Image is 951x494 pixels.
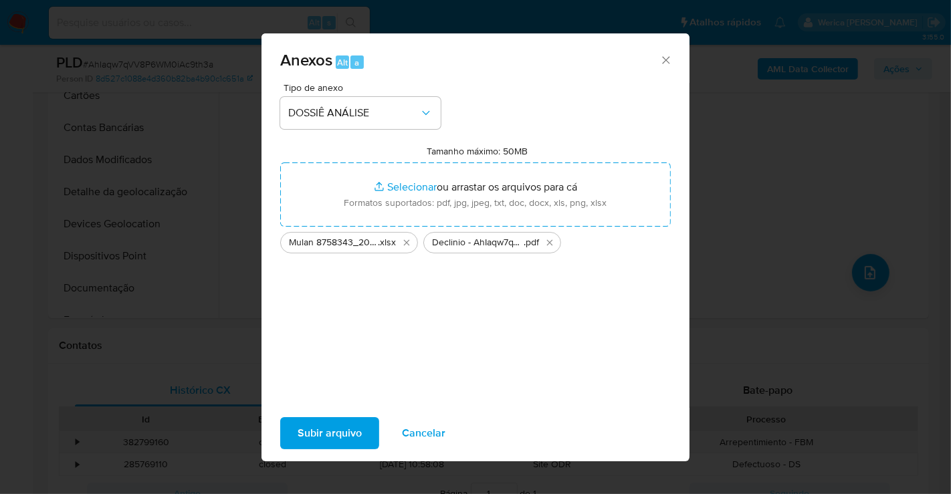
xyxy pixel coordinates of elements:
button: DOSSIÊ ANÁLISE [280,97,441,129]
span: Subir arquivo [298,418,362,448]
span: a [354,56,359,69]
span: Declinio - AhIaqw7qVV8P6WM0iAc9th3a - CPF 04237489639 - [PERSON_NAME] [432,236,524,249]
span: Tipo de anexo [284,83,444,92]
label: Tamanho máximo: 50MB [427,145,528,157]
button: Fechar [659,53,671,66]
ul: Arquivos selecionados [280,227,671,253]
span: DOSSIÊ ANÁLISE [288,106,419,120]
span: .xlsx [378,236,396,249]
span: Cancelar [402,418,445,448]
button: Subir arquivo [280,417,379,449]
button: Excluir Declinio - AhIaqw7qVV8P6WM0iAc9th3a - CPF 04237489639 - FERNANDO DIAS DE PAIVA.pdf [542,235,558,251]
button: Excluir Mulan 8758343_2025_08_20_17_31_11.xlsx [399,235,415,251]
span: .pdf [524,236,539,249]
span: Alt [337,56,348,69]
span: Mulan 8758343_2025_08_20_17_31_11 [289,236,378,249]
span: Anexos [280,48,332,72]
button: Cancelar [385,417,463,449]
